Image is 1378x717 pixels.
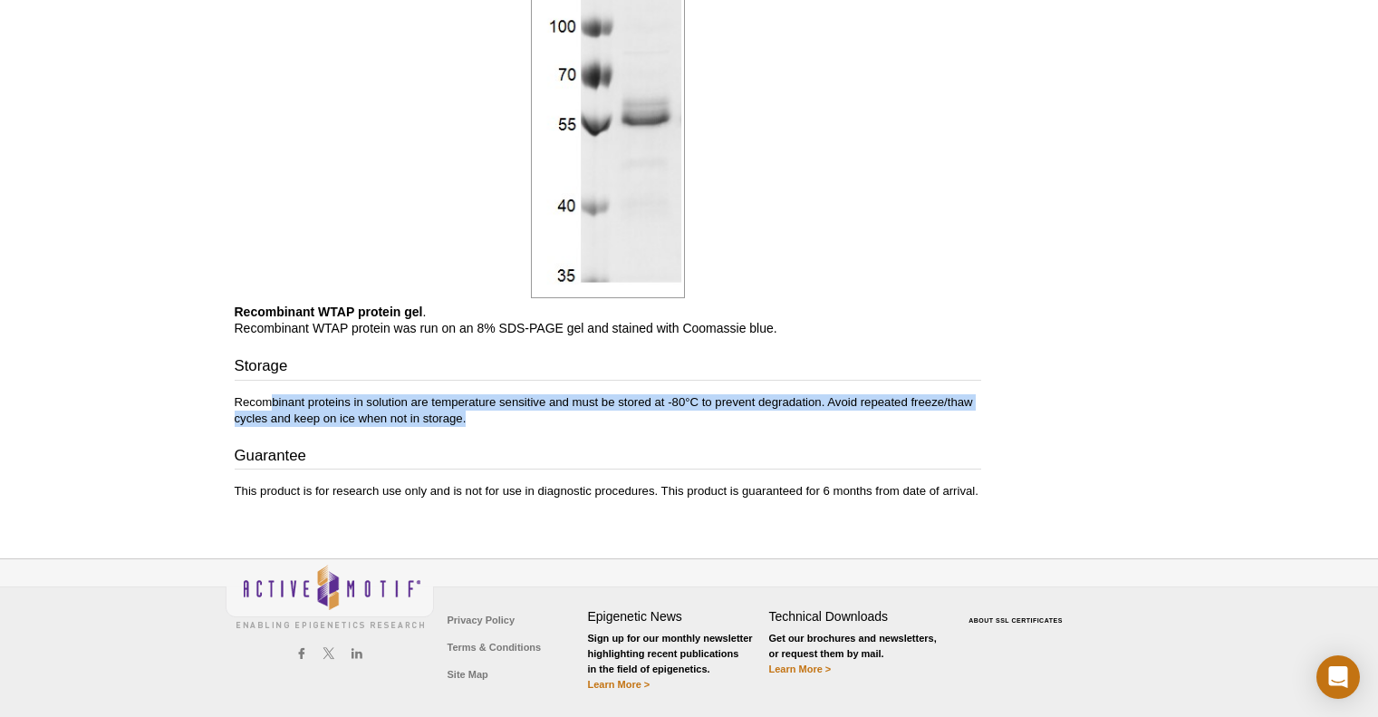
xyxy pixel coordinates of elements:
a: Learn More > [769,664,832,674]
h3: Storage [235,355,981,381]
h4: Technical Downloads [769,609,941,625]
p: Get our brochures and newsletters, or request them by mail. [769,631,941,677]
p: Recombinant proteins in solution are temperature sensitive and must be stored at -80°C to prevent... [235,394,981,427]
div: Open Intercom Messenger [1316,655,1360,699]
h4: Epigenetic News [588,609,760,625]
a: Learn More > [588,679,650,690]
table: Click to Verify - This site chose Symantec SSL for secure e-commerce and confidential communicati... [950,591,1086,631]
b: Recombinant WTAP protein gel [235,305,423,319]
h3: Guarantee [235,445,981,470]
a: Privacy Policy [443,606,520,634]
img: Active Motif, [226,559,434,633]
a: Terms & Conditions [443,634,546,661]
a: ABOUT SSL CERTIFICATES [968,617,1063,624]
p: This product is for research use only and is not for use in diagnostic procedures. This product i... [235,483,981,499]
p: . Recombinant WTAP protein was run on an 8% SDS-PAGE gel and stained with Coomassie blue. [235,304,981,336]
a: Site Map [443,661,493,688]
p: Sign up for our monthly newsletter highlighting recent publications in the field of epigenetics. [588,631,760,693]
